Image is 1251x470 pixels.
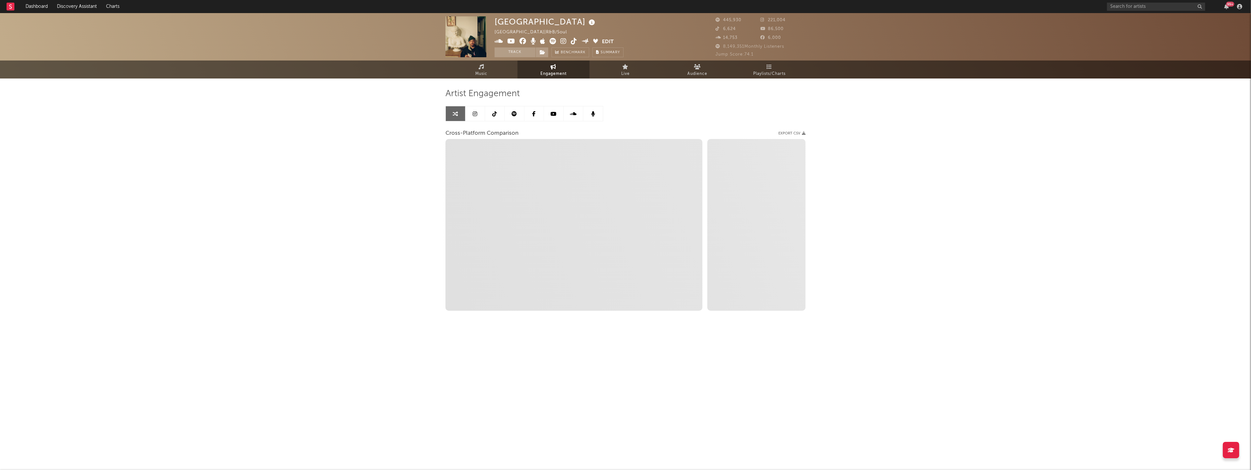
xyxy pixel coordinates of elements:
[552,47,589,57] a: Benchmark
[495,28,574,36] div: [GEOGRAPHIC_DATA] | R&B/Soul
[761,18,786,22] span: 221,004
[716,36,737,40] span: 14,753
[1224,4,1229,9] button: 99+
[716,27,736,31] span: 6,624
[778,131,806,135] button: Export CSV
[561,49,586,57] span: Benchmark
[1226,2,1234,7] div: 99 +
[476,70,488,78] span: Music
[716,52,753,57] span: Jump Score: 74.1
[602,38,614,46] button: Edit
[662,61,734,78] a: Audience
[761,27,784,31] span: 86,500
[1107,3,1205,11] input: Search for artists
[540,70,567,78] span: Engagement
[445,90,520,98] span: Artist Engagement
[445,130,518,137] span: Cross-Platform Comparison
[495,47,535,57] button: Track
[716,44,784,49] span: 8,149,351 Monthly Listeners
[688,70,708,78] span: Audience
[445,61,517,78] a: Music
[734,61,806,78] a: Playlists/Charts
[716,18,741,22] span: 445,930
[592,47,624,57] button: Summary
[517,61,589,78] a: Engagement
[495,16,597,27] div: [GEOGRAPHIC_DATA]
[761,36,781,40] span: 6,000
[621,70,630,78] span: Live
[753,70,786,78] span: Playlists/Charts
[589,61,662,78] a: Live
[601,51,620,54] span: Summary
